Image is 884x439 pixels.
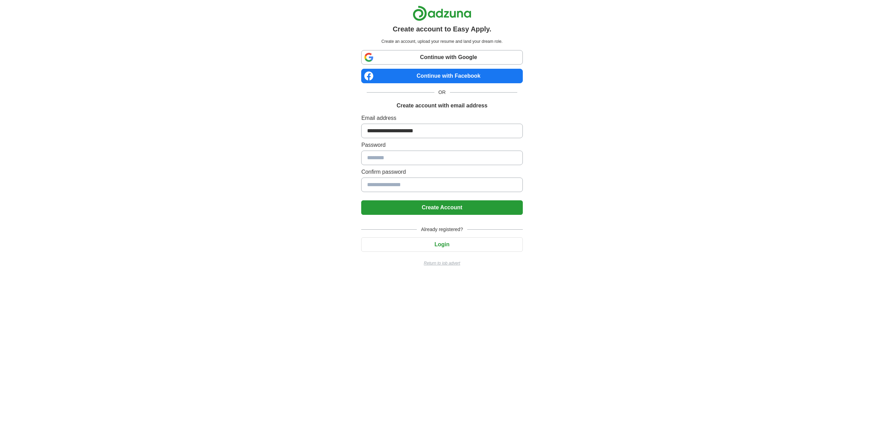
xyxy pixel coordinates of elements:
a: Login [361,241,522,247]
label: Password [361,141,522,149]
label: Email address [361,114,522,122]
img: Adzuna logo [413,6,471,21]
button: Create Account [361,200,522,215]
a: Continue with Facebook [361,69,522,83]
p: Create an account, upload your resume and land your dream role. [363,38,521,45]
span: Already registered? [417,226,467,233]
button: Login [361,237,522,252]
h1: Create account to Easy Apply. [393,24,491,34]
label: Confirm password [361,168,522,176]
a: Return to job advert [361,260,522,266]
span: OR [434,89,450,96]
a: Continue with Google [361,50,522,65]
h1: Create account with email address [396,102,487,110]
